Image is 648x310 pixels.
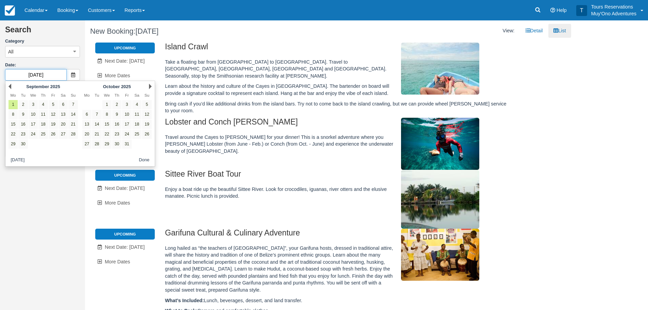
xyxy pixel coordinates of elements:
[105,73,130,78] span: More Dates
[112,120,121,129] a: 16
[548,24,571,38] a: List
[112,110,121,119] a: 9
[82,130,92,139] a: 20
[38,100,48,109] a: 4
[18,130,28,139] a: 23
[26,84,49,89] span: September
[18,110,28,119] a: 9
[49,100,58,109] a: 5
[71,93,76,97] span: Sunday
[49,120,58,129] a: 19
[122,130,131,139] a: 24
[142,100,151,109] a: 5
[8,156,27,164] button: [DATE]
[82,120,92,129] a: 13
[112,130,121,139] a: 23
[68,110,78,119] a: 14
[68,100,78,109] a: 7
[115,93,119,97] span: Thursday
[18,120,28,129] a: 16
[29,100,38,109] a: 3
[9,110,18,119] a: 8
[95,54,155,68] a: Next Date: [DATE]
[132,110,142,119] a: 11
[520,24,548,38] a: Detail
[59,120,68,129] a: 20
[134,93,139,97] span: Saturday
[105,58,145,64] span: Next Date: [DATE]
[142,110,151,119] a: 12
[105,244,145,250] span: Next Date: [DATE]
[49,130,58,139] a: 26
[401,43,479,95] img: M305-1
[59,130,68,139] a: 27
[132,120,142,129] a: 18
[102,110,112,119] a: 8
[9,130,18,139] a: 22
[102,120,112,129] a: 15
[165,297,512,304] p: Lunch, beverages, dessert, and land transfer.
[401,118,479,170] img: M306-1
[135,27,159,35] span: [DATE]
[95,240,155,254] a: Next Date: [DATE]
[41,93,46,97] span: Thursday
[498,24,520,38] li: View:
[61,93,66,97] span: Saturday
[591,10,636,17] p: Muy'Ono Adventures
[84,93,89,97] span: Monday
[105,259,130,264] span: More Dates
[165,83,512,97] p: Learn about the history and culture of the Cayes in [GEOGRAPHIC_DATA]. The bartender on board wil...
[9,120,18,129] a: 15
[50,84,60,89] span: 2025
[29,130,38,139] a: 24
[145,93,149,97] span: Sunday
[401,229,479,281] img: M49-1
[122,100,131,109] a: 3
[132,100,142,109] a: 4
[576,5,587,16] div: T
[11,93,16,97] span: Monday
[38,120,48,129] a: 18
[401,170,479,229] img: M307-1
[5,26,80,38] h2: Search
[591,3,636,10] p: Tours Reservations
[165,298,204,303] strong: What’s Included:
[125,93,129,97] span: Friday
[165,229,512,241] h2: Garifuna Cultural & Culinary Adventure
[165,134,512,155] p: Travel around the Cayes to [PERSON_NAME] for your dinner! This is a snorkel adventure where you [...
[5,5,15,16] img: checkfront-main-nav-mini-logo.png
[38,130,48,139] a: 25
[102,140,112,149] a: 29
[92,120,101,129] a: 14
[112,100,121,109] a: 2
[103,84,120,89] span: October
[550,8,555,13] i: Help
[95,181,155,195] a: Next Date: [DATE]
[92,110,101,119] a: 7
[5,46,80,58] button: All
[95,229,155,240] li: Upcoming
[18,100,28,109] a: 2
[68,120,78,129] a: 21
[122,110,131,119] a: 10
[556,7,567,13] span: Help
[92,130,101,139] a: 21
[5,38,80,45] label: Category
[165,186,512,200] p: Enjoy a boat ride up the beautiful Sittee River. Look for crocodiles, iguanas, river otters and t...
[105,200,130,206] span: More Dates
[95,43,155,53] li: Upcoming
[51,93,55,97] span: Friday
[165,43,512,55] h2: Island Crawl
[29,120,38,129] a: 17
[30,93,36,97] span: Wednesday
[132,130,142,139] a: 25
[9,84,11,89] a: Prev
[105,185,145,191] span: Next Date: [DATE]
[38,110,48,119] a: 11
[9,100,18,109] a: 1
[8,48,14,55] span: All
[95,170,155,181] li: Upcoming
[104,93,110,97] span: Wednesday
[102,100,112,109] a: 1
[142,130,151,139] a: 26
